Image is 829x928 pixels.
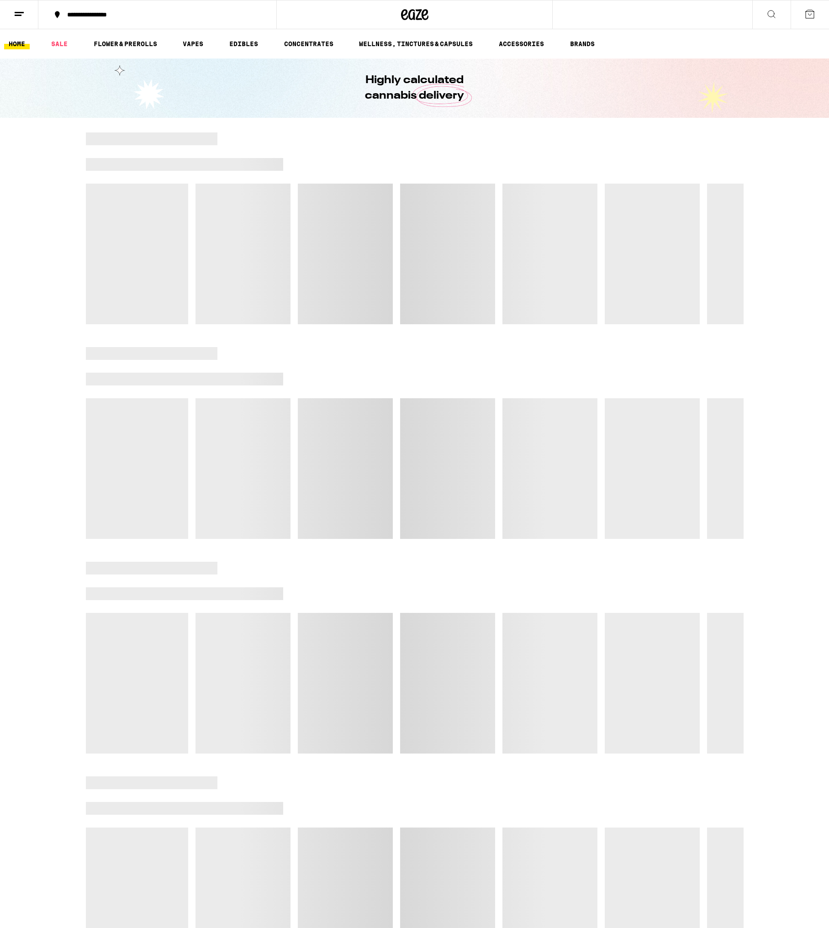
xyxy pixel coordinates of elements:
a: HOME [4,38,30,49]
a: ACCESSORIES [494,38,549,49]
h1: Highly calculated cannabis delivery [339,73,490,104]
a: WELLNESS, TINCTURES & CAPSULES [354,38,477,49]
a: FLOWER & PREROLLS [89,38,162,49]
a: EDIBLES [225,38,263,49]
button: BRANDS [565,38,599,49]
a: CONCENTRATES [280,38,338,49]
a: VAPES [178,38,208,49]
a: SALE [47,38,72,49]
